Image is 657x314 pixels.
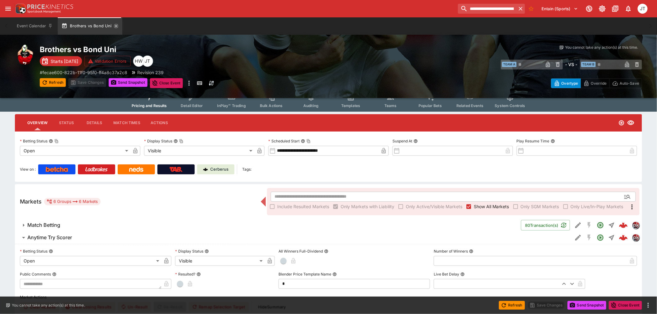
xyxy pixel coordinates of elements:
[137,69,164,76] p: Revision 239
[623,3,634,14] button: Notifications
[636,2,650,16] button: Joshua Thomson
[551,78,581,88] button: Overtype
[502,62,517,67] span: Team A
[301,139,305,143] button: Scheduled StartCopy To Clipboard
[584,220,595,231] button: SGM Disabled
[526,4,536,14] button: No Bookmarks
[20,146,130,156] div: Open
[133,56,144,67] div: Harry Walker
[521,220,570,231] button: 80Transaction(s)
[15,219,521,231] button: Match Betting
[618,120,625,126] svg: Open
[12,303,85,308] p: You cannot take any action(s) at this time.
[434,249,468,254] p: Number of Winners
[51,58,78,65] p: Starts [DATE]
[185,78,193,88] button: more
[469,249,473,253] button: Number of Winners
[517,138,550,144] p: Play Resume Time
[197,272,201,276] button: Resulted?
[551,78,642,88] div: Start From
[619,233,628,242] div: 83439c1c-ddd0-40c4-a39b-2a57dffa56d3
[460,272,465,276] button: Live Bet Delay
[627,119,635,127] svg: Visible
[609,78,642,88] button: Auto-Save
[595,232,606,243] button: Open
[561,80,578,87] p: Overtype
[333,272,337,276] button: Blender Price Template Name
[456,103,483,108] span: Related Events
[20,138,48,144] p: Betting Status
[205,249,209,253] button: Display Status
[181,103,203,108] span: Detail Editor
[628,203,636,211] svg: More
[620,80,639,87] p: Auto-Save
[108,115,145,130] button: Match Times
[597,222,604,229] svg: Open
[538,4,582,14] button: Select Tenant
[40,69,127,76] p: Copy To Clipboard
[40,78,66,87] button: Refresh
[27,4,73,9] img: PriceKinetics
[277,203,329,210] span: Include Resulted Markets
[521,203,559,210] span: Only SGM Markets
[632,222,639,229] img: pricekinetics
[584,232,595,243] button: SGM Disabled
[573,220,584,231] button: Edit Detail
[40,45,341,54] h2: Copy To Clipboard
[46,167,68,172] img: Betcha
[260,103,283,108] span: Bulk Actions
[20,249,48,254] p: Betting Status
[217,103,246,108] span: InPlay™ Trading
[622,191,633,202] button: Open
[175,271,195,277] p: Resulted?
[150,78,183,88] button: Close Event
[129,167,143,172] img: Neds
[170,167,183,172] img: TabNZ
[279,249,323,254] p: All Winners Full-Dividend
[610,3,621,14] button: Documentation
[632,234,640,241] div: pricekinetics
[85,167,108,172] img: Ladbrokes
[341,203,394,210] span: Only Markets with Liability
[22,115,52,130] button: Overview
[597,3,608,14] button: Toggle light/dark mode
[58,17,122,35] button: Brothers vs Bond Uni
[84,56,131,66] button: Validation Errors
[495,103,525,108] span: System Controls
[132,103,167,108] span: Pricing and Results
[20,271,51,277] p: Public Comments
[197,164,234,174] a: Cerberus
[568,301,606,310] button: Send Snapshot
[2,3,14,14] button: open drawer
[20,293,637,302] label: Market Actions
[27,10,61,13] img: Sportsbook Management
[52,115,80,130] button: Status
[175,249,203,254] p: Display Status
[179,139,184,143] button: Copy To Clipboard
[174,139,178,143] button: Display StatusCopy To Clipboard
[499,301,525,310] button: Refresh
[306,139,311,143] button: Copy To Clipboard
[175,256,265,266] div: Visible
[14,2,26,15] img: PriceKinetics Logo
[324,249,328,253] button: All Winners Full-Dividend
[414,139,418,143] button: Suspend At
[20,164,36,174] label: View on :
[127,90,530,112] div: Event type filters
[645,302,652,309] button: more
[551,139,555,143] button: Play Resume Time
[52,272,57,276] button: Public Comments
[279,271,331,277] p: Blender Price Template Name
[211,166,229,173] p: Cerberus
[341,103,360,108] span: Templates
[144,146,255,156] div: Visible
[571,203,623,210] span: Only Live/In-Play Markets
[584,3,595,14] button: Connected to PK
[49,249,53,253] button: Betting Status
[565,45,638,50] p: You cannot take any action(s) at this time.
[458,4,516,14] input: search
[619,221,628,230] img: logo-cerberus--red.svg
[20,256,161,266] div: Open
[581,62,596,67] span: Team B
